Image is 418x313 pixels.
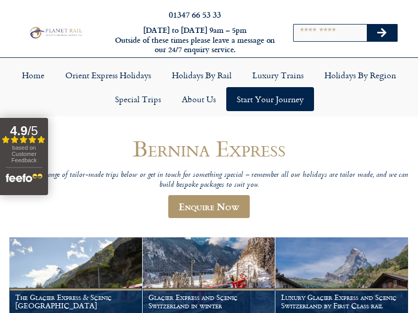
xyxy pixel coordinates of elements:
nav: Menu [5,63,413,111]
a: Luxury Trains [242,63,314,87]
a: Enquire Now [168,195,250,218]
a: Holidays by Region [314,63,407,87]
a: About Us [171,87,226,111]
h1: Bernina Express [9,136,409,161]
a: Special Trips [104,87,171,111]
h6: [DATE] to [DATE] 9am – 5pm Outside of these times please leave a message on our 24/7 enquiry serv... [114,26,276,55]
h1: Glacier Express and Scenic Switzerland in winter [148,293,270,310]
a: Start your Journey [226,87,314,111]
p: Browse our range of tailor-made trips below or get in touch for something special – remember all ... [9,171,409,190]
button: Search [367,25,397,41]
a: Home [11,63,55,87]
img: Planet Rail Train Holidays Logo [28,26,84,39]
a: Orient Express Holidays [55,63,161,87]
h1: Luxury Glacier Express and Scenic Switzerland by First Class rail [281,293,402,310]
a: Holidays by Rail [161,63,242,87]
h1: The Glacier Express & Scenic [GEOGRAPHIC_DATA] [15,293,136,310]
a: 01347 66 53 33 [169,8,221,20]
